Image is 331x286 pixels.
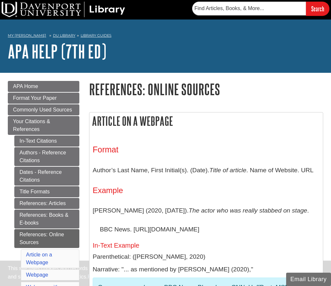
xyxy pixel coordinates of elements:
[8,93,79,104] a: Format Your Paper
[14,198,79,209] a: References: Articles
[53,33,75,38] a: DU Library
[93,145,320,154] h3: Format
[8,33,46,38] a: My [PERSON_NAME]
[26,252,52,265] a: Article on a Webpage
[14,167,79,186] a: Dates - Reference Citations
[14,147,79,166] a: Authors - Reference Citations
[93,201,320,239] p: [PERSON_NAME] (2020, [DATE]). . BBC News. [URL][DOMAIN_NAME]
[306,2,329,16] input: Search
[13,84,38,89] span: APA Home
[93,252,320,262] p: Parenthetical: ([PERSON_NAME], 2020)
[26,272,48,278] a: Webpage
[8,116,79,135] a: Your Citations & References
[8,104,79,115] a: Commonly Used Sources
[192,2,306,15] input: Find Articles, Books, & More...
[93,265,320,274] p: Narrative: "... as mentioned by [PERSON_NAME] (2020),"
[189,207,307,214] i: The actor who was really stabbed on stage
[13,119,50,132] span: Your Citations & References
[14,210,79,228] a: References: Books & E-books
[89,81,323,97] h1: References: Online Sources
[13,95,57,101] span: Format Your Paper
[192,2,329,16] form: Searches DU Library's articles, books, and more
[14,186,79,197] a: Title Formats
[14,229,79,248] a: References: Online Sources
[8,31,323,42] nav: breadcrumb
[14,136,79,147] a: In-Text Citations
[2,2,125,17] img: DU Library
[93,186,320,195] h4: Example
[89,112,323,130] h2: Article on a Webpage
[209,167,246,174] i: Title of article
[13,107,72,112] span: Commonly Used Sources
[286,273,331,286] button: Email Library
[93,161,320,180] p: Author’s Last Name, First Initial(s). (Date). . Name of Website. URL
[8,41,106,61] a: APA Help (7th Ed)
[81,33,112,38] a: Library Guides
[8,81,79,92] a: APA Home
[93,242,320,249] h5: In-Text Example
